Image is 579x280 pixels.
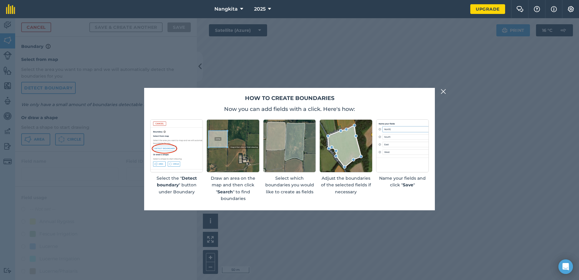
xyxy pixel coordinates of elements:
h2: How to create boundaries [150,94,429,103]
span: Nangkita [214,5,238,13]
img: placeholder [376,119,429,172]
img: fieldmargin Logo [6,4,15,14]
img: Screenshot of detect boundary button [150,119,203,172]
strong: Search [217,189,233,195]
img: A cog icon [567,6,574,12]
p: Select the " " button under Boundary [150,175,203,195]
img: Two speech bubbles overlapping with the left bubble in the forefront [516,6,524,12]
img: svg+xml;base64,PHN2ZyB4bWxucz0iaHR0cDovL3d3dy53My5vcmcvMjAwMC9zdmciIHdpZHRoPSIxNyIgaGVpZ2h0PSIxNy... [551,5,557,13]
img: svg+xml;base64,PHN2ZyB4bWxucz0iaHR0cDovL3d3dy53My5vcmcvMjAwMC9zdmciIHdpZHRoPSIyMiIgaGVpZ2h0PSIzMC... [441,88,446,95]
img: A question mark icon [533,6,541,12]
p: Adjust the boundaries of the selected fields if necessary [319,175,372,195]
a: Upgrade [470,4,505,14]
img: Screenshot of an editable boundary [319,119,372,172]
div: Open Intercom Messenger [558,259,573,274]
p: Draw an area on the map and then click " " to find boundaries [207,175,259,202]
p: Select which boundaries you would like to create as fields [263,175,316,195]
p: Now you can add fields with a click. Here's how: [150,105,429,113]
img: Screenshot of selected fields [263,119,316,172]
p: Name your fields and click " " [376,175,429,188]
span: 2025 [254,5,266,13]
strong: Save [403,182,413,188]
img: Screenshot of an rectangular area drawn on a map [207,119,259,172]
